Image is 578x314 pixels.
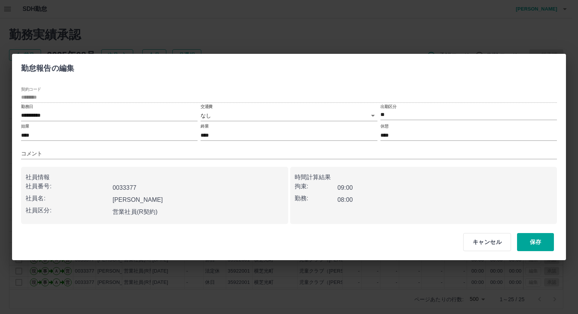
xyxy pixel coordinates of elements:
[113,209,158,215] b: 営業社員(R契約)
[380,123,388,129] label: 休憩
[113,184,136,191] b: 0033377
[26,206,110,215] p: 社員区分:
[338,197,353,203] b: 08:00
[21,104,33,109] label: 勤務日
[380,104,396,109] label: 出勤区分
[12,54,83,79] h2: 勤怠報告の編集
[295,194,338,203] p: 勤務:
[463,233,511,251] button: キャンセル
[295,173,553,182] p: 時間計算結果
[26,173,284,182] p: 社員情報
[201,104,213,109] label: 交通費
[338,184,353,191] b: 09:00
[201,110,377,121] div: なし
[26,182,110,191] p: 社員番号:
[26,194,110,203] p: 社員名:
[21,123,29,129] label: 始業
[517,233,554,251] button: 保存
[21,86,41,92] label: 契約コード
[201,123,208,129] label: 終業
[295,182,338,191] p: 拘束:
[113,197,163,203] b: [PERSON_NAME]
